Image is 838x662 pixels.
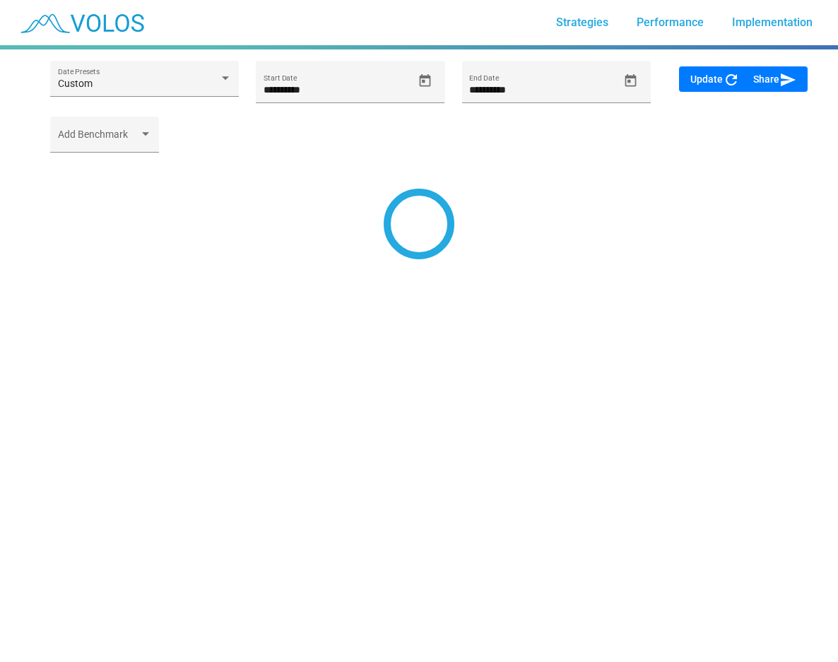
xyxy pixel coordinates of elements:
span: Strategies [556,16,608,29]
a: Implementation [721,10,824,35]
span: Implementation [732,16,813,29]
span: Custom [58,78,93,89]
mat-icon: refresh [723,71,740,88]
span: Performance [637,16,704,29]
button: Open calendar [618,69,643,93]
img: blue_transparent.png [11,5,151,40]
span: Share [753,73,796,85]
button: Share [742,66,808,92]
mat-icon: send [779,71,796,88]
button: Update [679,66,751,92]
span: Update [690,73,740,85]
button: Open calendar [413,69,437,93]
a: Performance [625,10,715,35]
a: Strategies [545,10,620,35]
